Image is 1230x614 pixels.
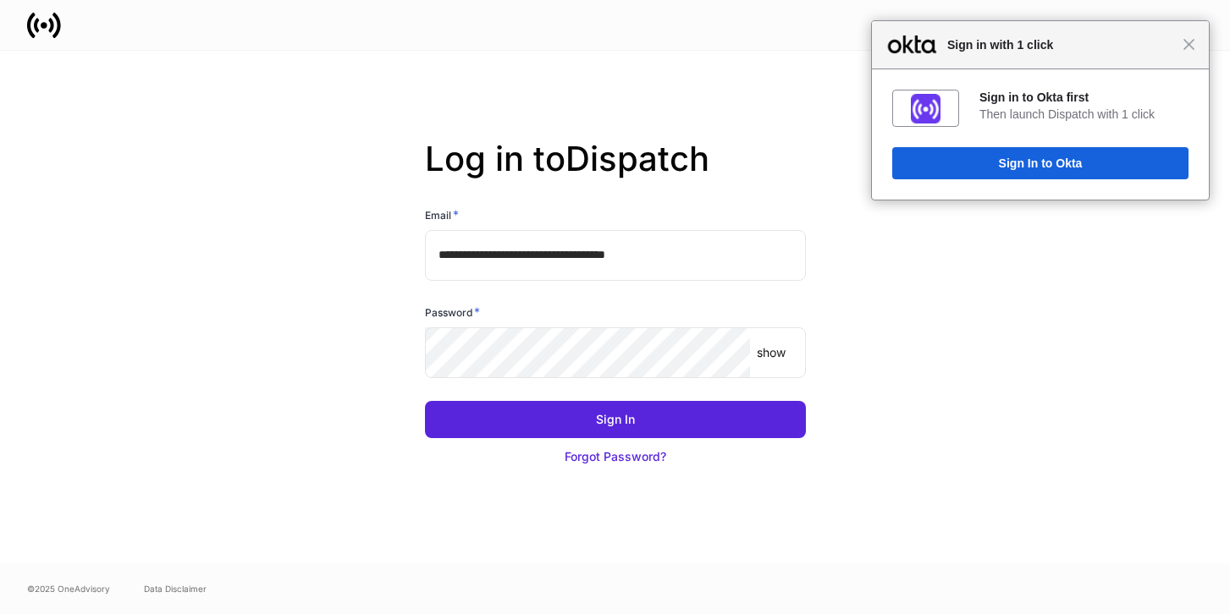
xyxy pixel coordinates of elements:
[979,107,1189,122] div: Then launch Dispatch with 1 click
[892,147,1189,179] button: Sign In to Okta
[596,411,635,428] div: Sign In
[425,304,480,321] h6: Password
[425,206,459,223] h6: Email
[425,139,806,206] h2: Log in to Dispatch
[144,582,207,595] a: Data Disclaimer
[757,344,786,361] p: show
[979,90,1189,105] div: Sign in to Okta first
[27,582,110,595] span: © 2025 OneAdvisory
[565,448,666,465] div: Forgot Password?
[911,94,940,123] img: fs01jxrofoggULhDH358
[425,401,806,438] button: Sign In
[425,438,806,475] button: Forgot Password?
[939,35,1183,55] span: Sign in with 1 click
[1183,38,1195,51] span: Close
